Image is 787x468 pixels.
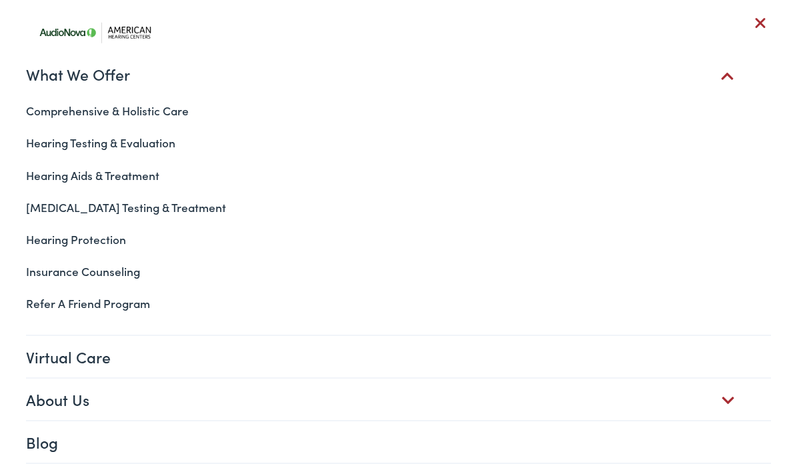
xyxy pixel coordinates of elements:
a: [MEDICAL_DATA] Testing & Treatment [16,191,772,223]
a: Blog [26,421,772,463]
a: Hearing Protection [16,223,772,255]
a: Insurance Counseling [16,255,772,287]
a: Refer A Friend Program [16,287,772,319]
a: About Us [26,379,772,420]
a: Comprehensive & Holistic Care [16,95,772,127]
a: Virtual Care [26,336,772,377]
a: What We Offer [26,53,772,95]
a: Hearing Aids & Treatment [16,159,772,191]
a: Hearing Testing & Evaluation [16,127,772,159]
